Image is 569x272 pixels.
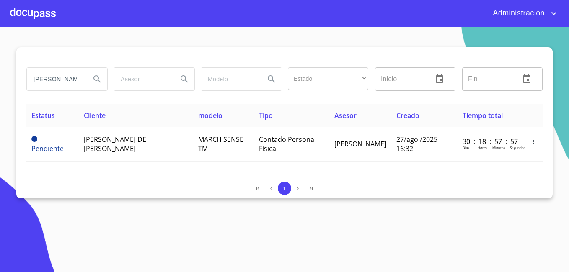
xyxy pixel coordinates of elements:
[486,7,559,20] button: account of current user
[396,135,437,153] span: 27/ago./2025 16:32
[259,135,314,153] span: Contado Persona Física
[84,111,106,120] span: Cliente
[463,145,469,150] p: Dias
[84,135,146,153] span: [PERSON_NAME] DE [PERSON_NAME]
[288,67,368,90] div: ​
[198,135,243,153] span: MARCH SENSE TM
[283,185,286,192] span: 1
[261,69,282,89] button: Search
[278,182,291,195] button: 1
[334,139,386,149] span: [PERSON_NAME]
[259,111,273,120] span: Tipo
[31,144,64,153] span: Pendiente
[492,145,505,150] p: Minutos
[463,137,519,146] p: 30 : 18 : 57 : 57
[174,69,194,89] button: Search
[114,68,171,90] input: search
[27,68,84,90] input: search
[198,111,222,120] span: modelo
[334,111,357,120] span: Asesor
[463,111,503,120] span: Tiempo total
[510,145,525,150] p: Segundos
[396,111,419,120] span: Creado
[87,69,107,89] button: Search
[486,7,549,20] span: Administracion
[478,145,487,150] p: Horas
[31,111,55,120] span: Estatus
[201,68,258,90] input: search
[31,136,37,142] span: Pendiente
